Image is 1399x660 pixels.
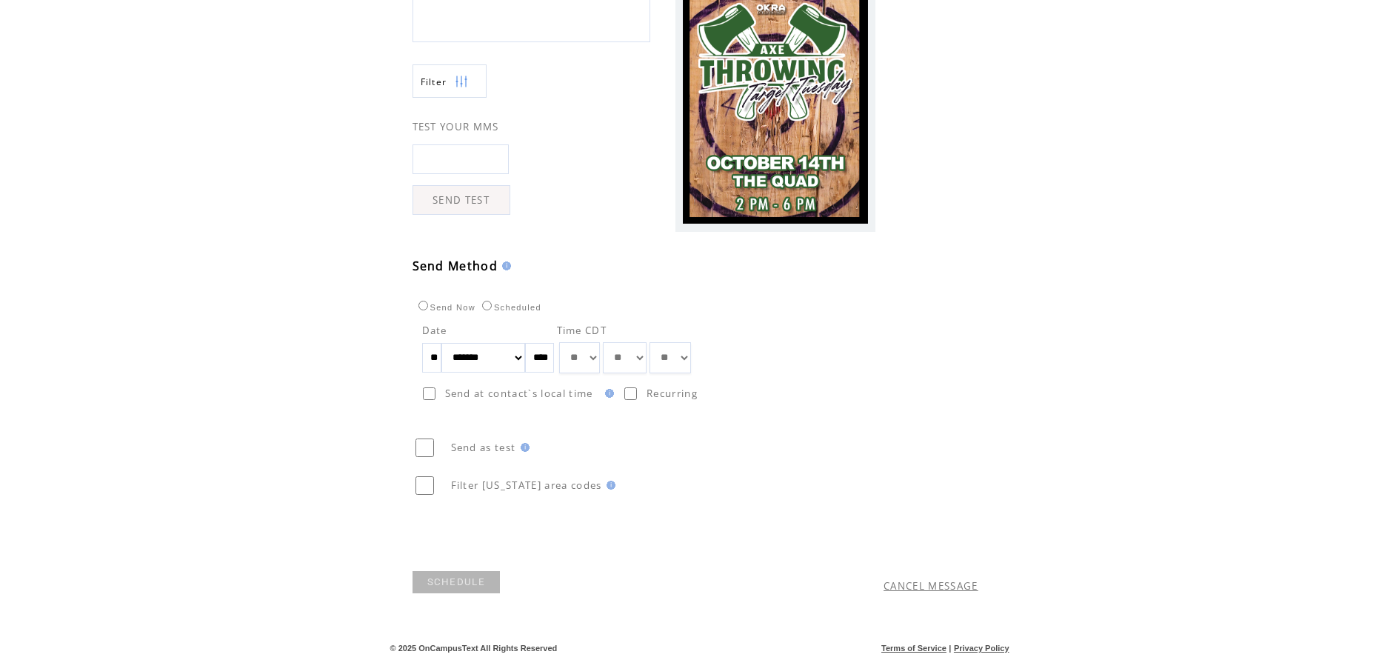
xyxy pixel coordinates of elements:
[413,185,510,215] a: SEND TEST
[445,387,593,400] span: Send at contact`s local time
[413,64,487,98] a: Filter
[949,644,951,653] span: |
[881,644,946,653] a: Terms of Service
[418,301,428,310] input: Send Now
[390,644,558,653] span: © 2025 OnCampusText All Rights Reserved
[602,481,615,490] img: help.gif
[647,387,698,400] span: Recurring
[516,443,530,452] img: help.gif
[451,441,516,454] span: Send as test
[884,579,978,593] a: CANCEL MESSAGE
[482,301,492,310] input: Scheduled
[478,303,541,312] label: Scheduled
[421,76,447,88] span: Show filters
[601,389,614,398] img: help.gif
[451,479,602,492] span: Filter [US_STATE] area codes
[415,303,475,312] label: Send Now
[455,65,468,99] img: filters.png
[413,571,501,593] a: SCHEDULE
[413,258,498,274] span: Send Method
[422,324,447,337] span: Date
[954,644,1009,653] a: Privacy Policy
[557,324,607,337] span: Time CDT
[498,261,511,270] img: help.gif
[413,120,499,133] span: TEST YOUR MMS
